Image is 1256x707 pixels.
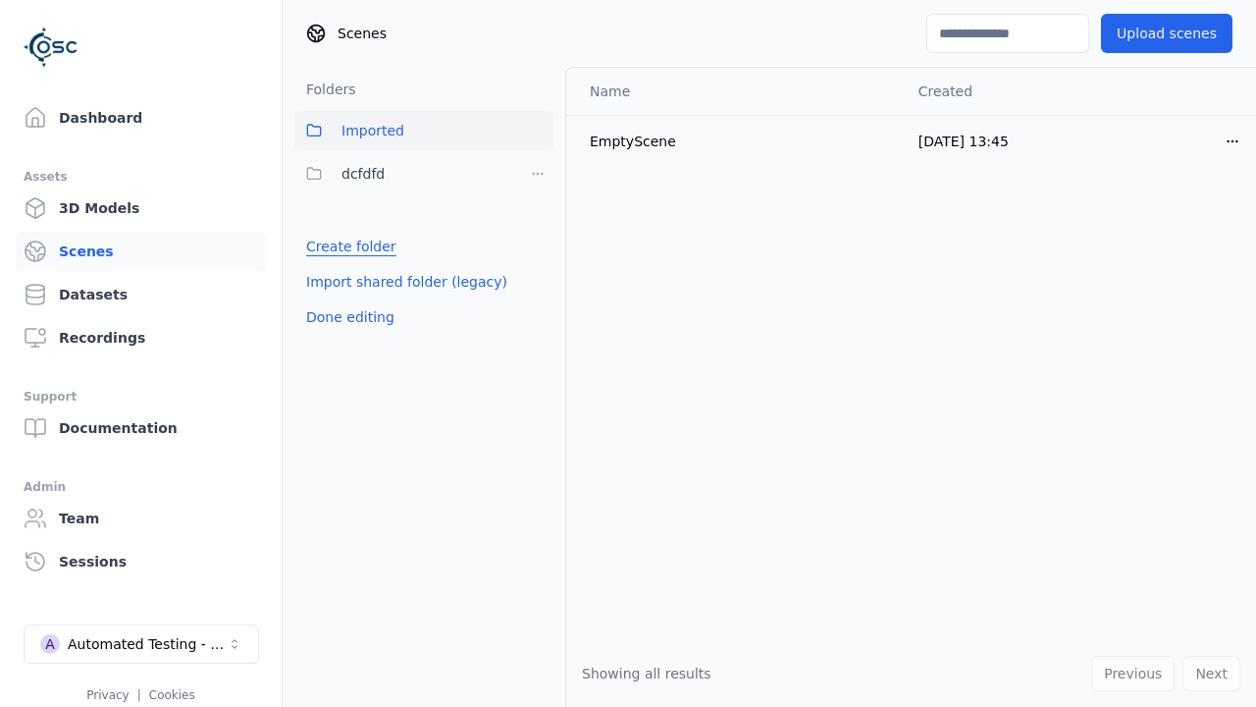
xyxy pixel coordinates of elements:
[24,625,259,664] button: Select a workspace
[149,688,195,702] a: Cookies
[16,499,266,538] a: Team
[24,385,258,408] div: Support
[294,299,406,335] button: Done editing
[137,688,141,702] span: |
[294,154,510,193] button: dcfdfd
[294,80,356,99] h3: Folders
[16,275,266,314] a: Datasets
[903,68,1209,115] th: Created
[294,111,553,150] button: Imported
[16,98,266,137] a: Dashboard
[16,408,266,448] a: Documentation
[16,318,266,357] a: Recordings
[16,542,266,581] a: Sessions
[918,134,1009,149] span: [DATE] 13:45
[86,688,129,702] a: Privacy
[338,24,387,43] span: Scenes
[590,132,887,151] div: EmptyScene
[16,189,266,228] a: 3D Models
[566,68,903,115] th: Name
[582,666,711,681] span: Showing all results
[40,634,60,654] div: A
[306,272,507,292] a: Import shared folder (legacy)
[294,229,408,264] button: Create folder
[24,20,78,75] img: Logo
[16,232,266,271] a: Scenes
[1101,14,1232,53] button: Upload scenes
[341,162,385,186] span: dcfdfd
[341,119,404,142] span: Imported
[306,237,396,256] a: Create folder
[68,634,227,654] div: Automated Testing - Playwright
[294,264,519,299] button: Import shared folder (legacy)
[24,165,258,189] div: Assets
[24,475,258,499] div: Admin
